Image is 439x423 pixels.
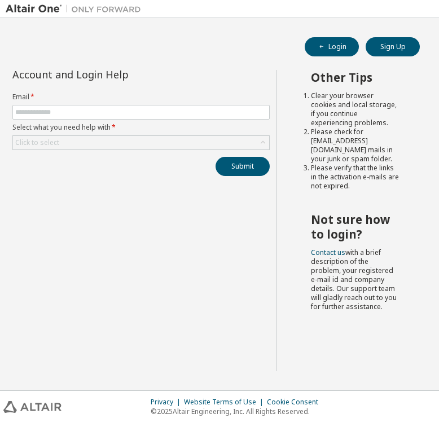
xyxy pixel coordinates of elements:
[12,92,270,102] label: Email
[15,138,59,147] div: Click to select
[216,157,270,176] button: Submit
[12,70,218,79] div: Account and Login Help
[3,401,62,413] img: altair_logo.svg
[311,248,345,257] a: Contact us
[311,248,397,311] span: with a brief description of the problem, your registered e-mail id and company details. Our suppo...
[12,123,270,132] label: Select what you need help with
[311,70,400,85] h2: Other Tips
[311,164,400,191] li: Please verify that the links in the activation e-mails are not expired.
[6,3,147,15] img: Altair One
[311,212,400,242] h2: Not sure how to login?
[13,136,269,149] div: Click to select
[305,37,359,56] button: Login
[366,37,420,56] button: Sign Up
[151,407,325,416] p: © 2025 Altair Engineering, Inc. All Rights Reserved.
[311,91,400,127] li: Clear your browser cookies and local storage, if you continue experiencing problems.
[184,398,267,407] div: Website Terms of Use
[151,398,184,407] div: Privacy
[311,127,400,164] li: Please check for [EMAIL_ADDRESS][DOMAIN_NAME] mails in your junk or spam folder.
[267,398,325,407] div: Cookie Consent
